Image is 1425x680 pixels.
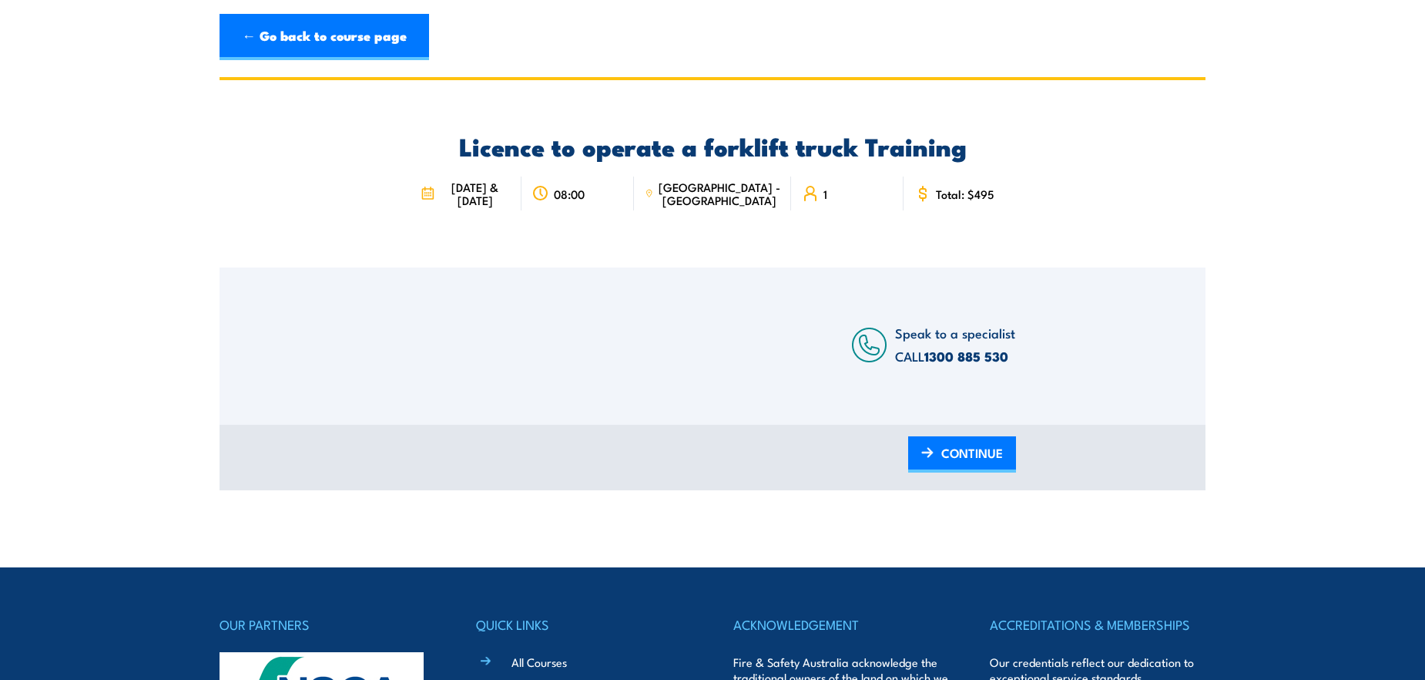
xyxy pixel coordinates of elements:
h4: OUR PARTNERS [220,614,435,635]
span: Speak to a specialist CALL [895,323,1015,365]
a: All Courses [511,654,567,670]
a: CONTINUE [908,436,1016,473]
a: 1300 885 530 [924,346,1008,366]
h4: ACCREDITATIONS & MEMBERSHIPS [990,614,1205,635]
h4: ACKNOWLEDGEMENT [733,614,949,635]
h4: QUICK LINKS [476,614,692,635]
span: 1 [823,187,827,200]
span: [DATE] & [DATE] [439,180,511,207]
span: 08:00 [554,187,585,200]
span: Total: $495 [936,187,994,200]
span: CONTINUE [941,433,1003,473]
h2: Licence to operate a forklift truck Training [410,135,1016,157]
span: [GEOGRAPHIC_DATA] - [GEOGRAPHIC_DATA] [658,180,780,207]
a: ← Go back to course page [220,14,429,60]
